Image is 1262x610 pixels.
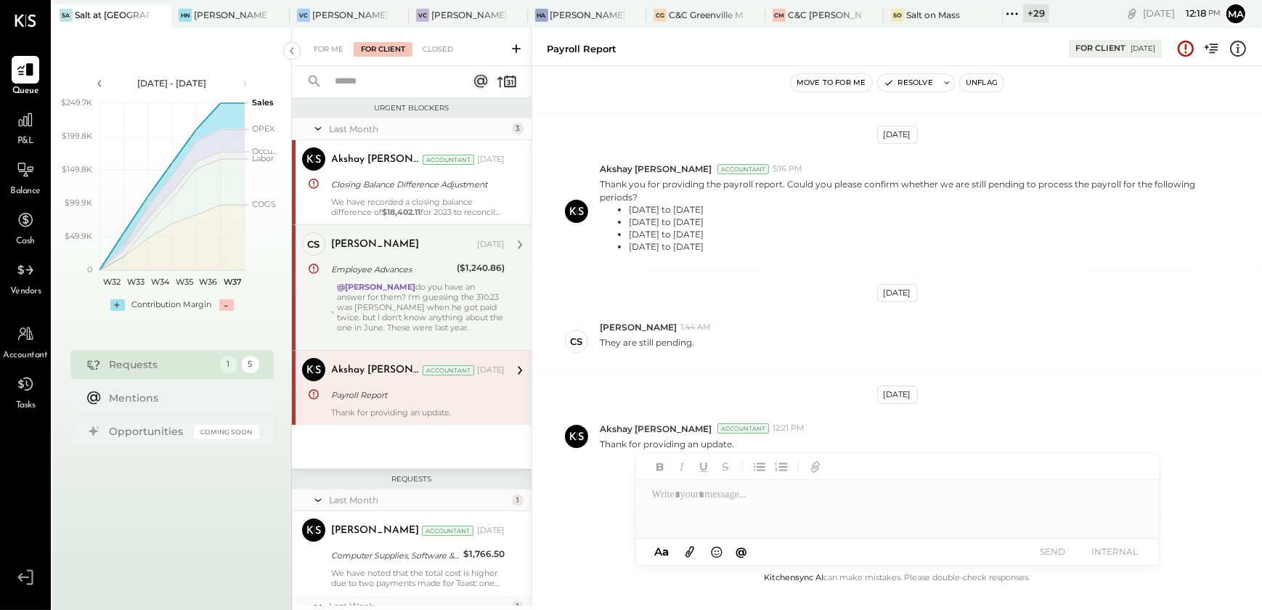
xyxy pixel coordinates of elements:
p: Thank for providing an update. [600,438,734,450]
span: Cash [16,235,35,248]
text: 0 [87,264,92,274]
div: Computer Supplies, Software & IT [331,548,459,563]
div: HA [535,9,548,22]
strong: $18,402.11 [382,207,420,217]
div: CM [773,9,786,22]
button: INTERNAL [1086,542,1144,561]
text: Occu... [252,146,277,156]
button: Ordered List [772,457,791,476]
div: [PERSON_NAME]'s Atlanta [550,9,625,21]
div: 1 [220,356,237,373]
div: C&C Greenville Main, LLC [669,9,744,21]
div: [PERSON_NAME] [331,237,419,252]
span: 1:44 AM [680,322,711,333]
div: 3 [512,123,524,134]
div: HN [179,9,192,22]
text: $249.7K [61,97,92,107]
text: W33 [127,277,144,287]
div: Payroll Report [547,42,616,56]
div: [DATE] [477,525,505,537]
span: [PERSON_NAME] [600,321,677,333]
text: Labor [252,153,274,163]
button: SEND [1024,542,1082,561]
li: [DATE] to [DATE] [629,203,1218,216]
div: Last Month [329,494,508,506]
button: Add URL [806,457,825,476]
div: Requests [299,474,524,484]
div: Requests [110,357,213,372]
div: + [110,299,125,311]
p: They are still pending. [600,336,694,361]
text: $99.9K [65,198,92,208]
li: [DATE] to [DATE] [629,216,1218,228]
div: Accountant [717,423,769,434]
a: Balance [1,156,50,198]
div: C&C [PERSON_NAME] LLC [788,9,863,21]
div: 5 [242,356,259,373]
span: Tasks [16,399,36,412]
div: Coming Soon [194,425,259,439]
span: Akshay [PERSON_NAME] [600,163,712,175]
text: $49.9K [65,231,92,241]
a: Accountant [1,320,50,362]
text: W32 [102,277,120,287]
span: 5:16 PM [773,163,802,175]
div: [PERSON_NAME] [331,524,419,538]
div: We have recorded a closing balance difference of for 2023 to reconcile the bank statement for [PE... [331,197,505,217]
div: CS [308,237,320,251]
div: 1 [512,495,524,506]
text: W37 [223,277,241,287]
div: $1,766.50 [463,547,505,561]
div: So [891,9,904,22]
a: Queue [1,56,50,98]
div: Mentions [110,391,252,405]
text: COGS [252,199,276,209]
div: Contribution Margin [132,299,212,311]
div: Akshay [PERSON_NAME] [331,152,420,167]
div: + 29 [1023,4,1049,23]
button: Underline [694,457,713,476]
p: Thank you for providing the payroll report. Could you please confirm whether we are still pending... [600,178,1218,260]
strong: @[PERSON_NAME] [337,282,415,292]
div: Closed [415,42,460,57]
text: W36 [199,277,217,287]
div: Urgent Blockers [299,103,524,113]
div: [PERSON_NAME] Confections - [GEOGRAPHIC_DATA] [312,9,387,21]
div: Opportunities [110,424,187,439]
span: Akshay [PERSON_NAME] [600,423,712,435]
div: [PERSON_NAME]'s Nashville [194,9,269,21]
a: Cash [1,206,50,248]
div: [DATE] [477,239,505,251]
button: Move to for me [791,74,872,91]
div: Employee Advances [331,262,452,277]
div: Accountant [717,164,769,174]
button: Unordered List [750,457,769,476]
div: CG [654,9,667,22]
div: [DATE] [477,365,505,376]
a: P&L [1,106,50,148]
button: Strikethrough [716,457,735,476]
a: Vendors [1,256,50,298]
div: [DATE] - [DATE] [110,77,234,89]
span: Queue [12,85,39,98]
text: OPEX [252,123,275,134]
div: Salt at [GEOGRAPHIC_DATA] [75,9,150,21]
div: Accountant [422,526,473,536]
a: Tasks [1,370,50,412]
div: For Client [1075,43,1125,54]
div: CS [571,335,583,349]
div: [PERSON_NAME] Confections - [GEOGRAPHIC_DATA] [431,9,506,21]
div: For Client [354,42,412,57]
span: 12:21 PM [773,423,805,434]
span: a [662,545,669,558]
div: Payroll Report [331,388,500,402]
div: Akshay [PERSON_NAME] [331,363,420,378]
span: @ [736,545,747,558]
text: $149.8K [62,164,92,174]
div: [DATE] [1131,44,1155,54]
button: Italic [672,457,691,476]
span: Balance [10,185,41,198]
div: Salt on Mass [906,9,960,21]
div: Sa [60,9,73,22]
text: W35 [175,277,192,287]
